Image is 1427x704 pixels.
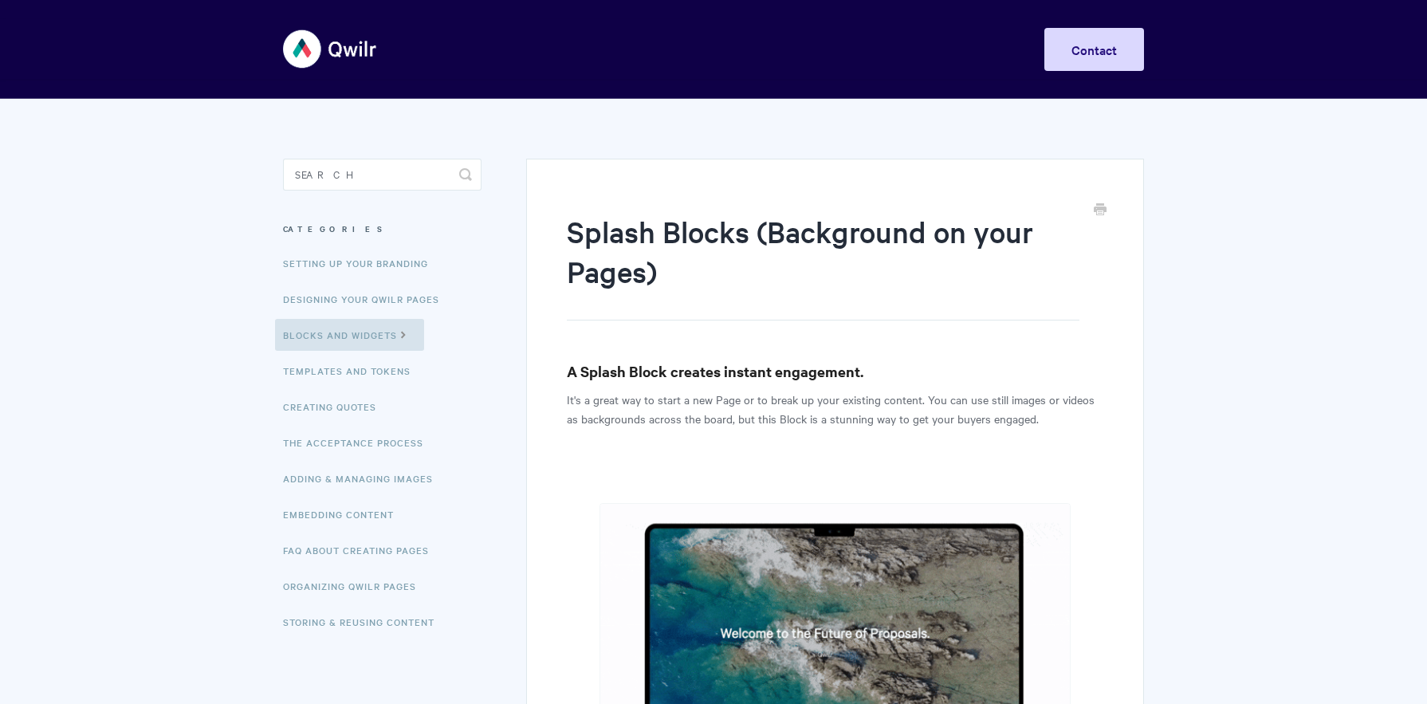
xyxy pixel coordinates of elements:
p: It's a great way to start a new Page or to break up your existing content. You can use still imag... [567,390,1103,428]
strong: A Splash Block creates instant engagement. [567,361,863,381]
input: Search [283,159,482,191]
a: Storing & Reusing Content [283,606,446,638]
a: FAQ About Creating Pages [283,534,441,566]
h1: Splash Blocks (Background on your Pages) [567,211,1079,321]
a: Templates and Tokens [283,355,423,387]
a: Setting up your Branding [283,247,440,279]
a: Blocks and Widgets [275,319,424,351]
img: Qwilr Help Center [283,19,378,79]
a: Contact [1044,28,1144,71]
a: Organizing Qwilr Pages [283,570,428,602]
a: Designing Your Qwilr Pages [283,283,451,315]
a: Print this Article [1094,202,1107,219]
a: The Acceptance Process [283,427,435,458]
a: Creating Quotes [283,391,388,423]
a: Embedding Content [283,498,406,530]
a: Adding & Managing Images [283,462,445,494]
h3: Categories [283,214,482,243]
